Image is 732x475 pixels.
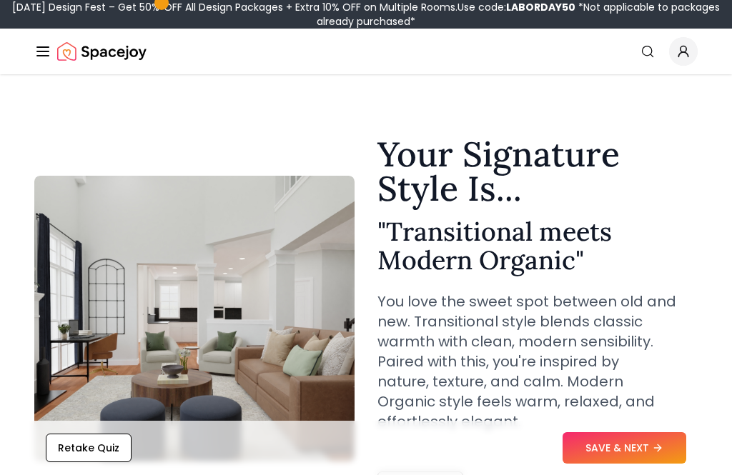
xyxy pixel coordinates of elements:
[377,137,698,206] h1: Your Signature Style Is...
[563,432,686,464] button: SAVE & NEXT
[46,434,132,462] button: Retake Quiz
[57,37,147,66] a: Spacejoy
[34,29,698,74] nav: Global
[57,37,147,66] img: Spacejoy Logo
[34,176,355,461] img: Transitional meets Modern Organic Style Example
[377,291,698,431] p: You love the sweet spot between old and new. Transitional style blends classic warmth with clean,...
[377,217,698,274] h2: " Transitional meets Modern Organic "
